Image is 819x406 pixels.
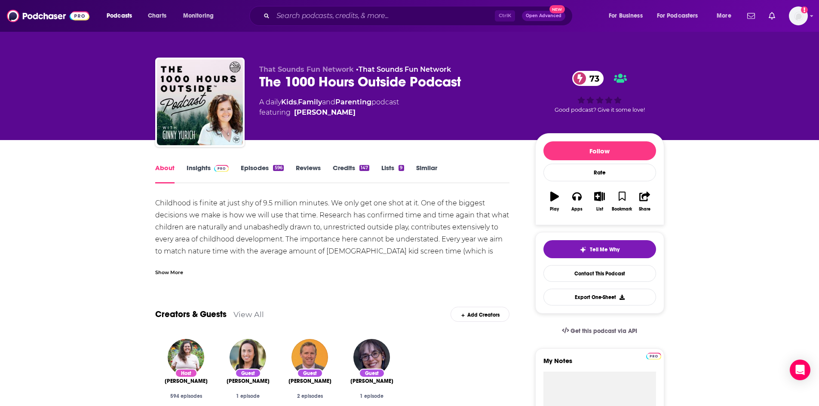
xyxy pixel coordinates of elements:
span: For Podcasters [657,10,698,22]
span: More [717,10,731,22]
div: Host [175,369,197,378]
div: 1 episode [224,393,272,399]
img: Ginny Yurich [168,339,204,375]
a: Kids [281,98,297,106]
span: Podcasts [107,10,132,22]
div: Rate [543,164,656,181]
label: My Notes [543,357,656,372]
a: Thomas Kersting [288,378,331,385]
a: Similar [416,164,437,183]
div: List [596,207,603,212]
img: Thomas Kersting [291,339,328,375]
a: Ginny Yurich [294,107,356,118]
span: That Sounds Fun Network [259,65,354,73]
div: Add Creators [451,307,509,322]
span: Monitoring [183,10,214,22]
span: [PERSON_NAME] [288,378,331,385]
div: 1 episode [348,393,396,399]
div: Apps [571,207,583,212]
div: 147 [359,165,369,171]
div: Guest [235,369,261,378]
a: 73 [572,71,604,86]
span: Tell Me Why [590,246,620,253]
div: Guest [297,369,323,378]
button: Export One-Sheet [543,289,656,305]
a: Creators & Guests [155,309,227,320]
img: tell me why sparkle [580,246,586,253]
a: Contact This Podcast [543,265,656,282]
div: 73Good podcast? Give it some love! [535,65,664,119]
a: Ginny Yurich [165,378,208,385]
button: Show profile menu [789,6,808,25]
button: open menu [603,9,653,23]
button: List [588,186,610,217]
div: Share [639,207,650,212]
span: New [549,5,565,13]
span: Logged in as Lydia_Gustafson [789,6,808,25]
div: 9 [399,165,404,171]
a: Lenore Skenazy [350,378,393,385]
div: Play [550,207,559,212]
a: Reviews [296,164,321,183]
a: Charts [142,9,172,23]
div: 594 episodes [162,393,210,399]
button: tell me why sparkleTell Me Why [543,240,656,258]
a: Episodes596 [241,164,283,183]
div: Bookmark [612,207,632,212]
span: Good podcast? Give it some love! [555,107,645,113]
button: open menu [711,9,742,23]
input: Search podcasts, credits, & more... [273,9,495,23]
a: Show notifications dropdown [765,9,779,23]
span: Get this podcast via API [571,327,637,335]
img: Podchaser Pro [214,165,229,172]
div: 596 [273,165,283,171]
span: Ctrl K [495,10,515,21]
a: View All [233,310,264,319]
a: About [155,164,175,183]
a: Get this podcast via API [555,321,644,342]
button: Open AdvancedNew [522,11,565,21]
img: Podchaser - Follow, Share and Rate Podcasts [7,8,89,24]
a: Pro website [646,351,661,360]
a: Show notifications dropdown [744,9,758,23]
span: 73 [581,71,604,86]
span: For Business [609,10,643,22]
img: Lenore Skenazy [353,339,390,375]
button: Follow [543,141,656,160]
span: , [297,98,298,106]
a: Family [298,98,322,106]
div: 2 episodes [286,393,334,399]
a: Parenting [335,98,371,106]
a: Lists9 [381,164,404,183]
span: [PERSON_NAME] [165,378,208,385]
div: Childhood is finite at just shy of 9.5 million minutes. We only get one shot at it. One of the bi... [155,197,510,269]
svg: Add a profile image [801,6,808,13]
button: Share [633,186,656,217]
a: That Sounds Fun Network [359,65,451,73]
img: Amy Morin [230,339,266,375]
div: Search podcasts, credits, & more... [258,6,581,26]
span: Open Advanced [526,14,561,18]
span: • [356,65,451,73]
img: User Profile [789,6,808,25]
button: Play [543,186,566,217]
span: [PERSON_NAME] [227,378,270,385]
button: Apps [566,186,588,217]
img: The 1000 Hours Outside Podcast [157,59,243,145]
span: and [322,98,335,106]
div: Open Intercom Messenger [790,360,810,380]
img: Podchaser Pro [646,353,661,360]
button: Bookmark [611,186,633,217]
button: open menu [651,9,711,23]
a: Amy Morin [227,378,270,385]
a: Credits147 [333,164,369,183]
a: InsightsPodchaser Pro [187,164,229,183]
button: open menu [177,9,225,23]
span: [PERSON_NAME] [350,378,393,385]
